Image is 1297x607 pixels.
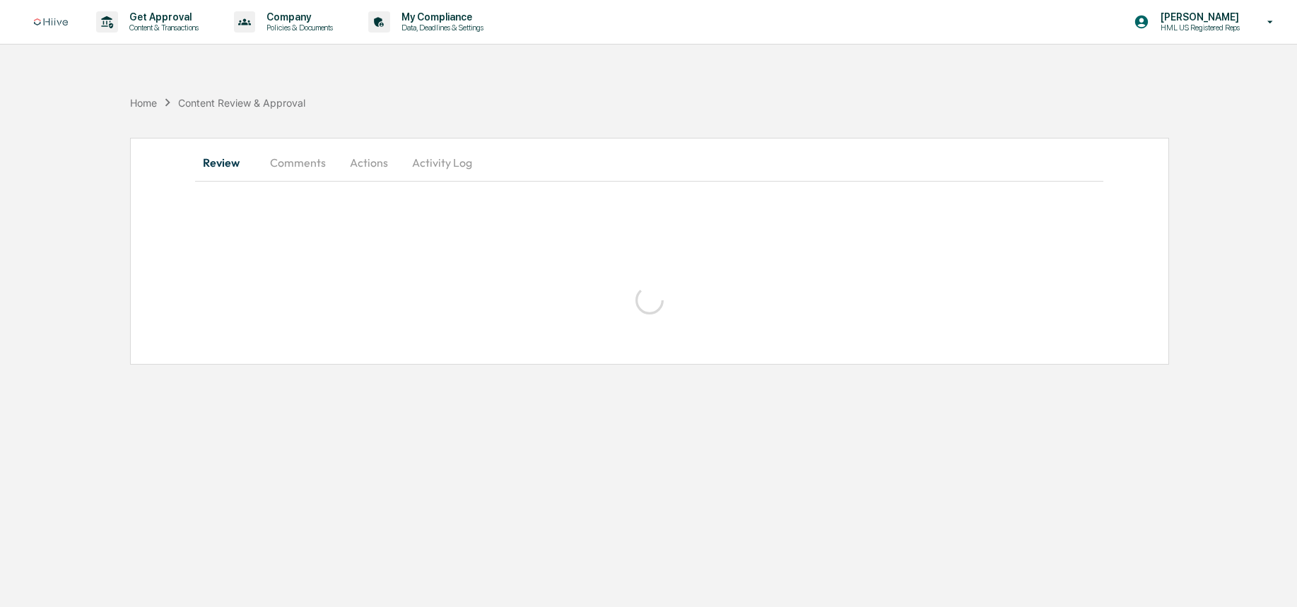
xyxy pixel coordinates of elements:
[390,11,491,23] p: My Compliance
[401,146,483,179] button: Activity Log
[178,97,305,109] div: Content Review & Approval
[337,146,401,179] button: Actions
[390,23,491,33] p: Data, Deadlines & Settings
[118,23,206,33] p: Content & Transactions
[195,146,259,179] button: Review
[130,97,157,109] div: Home
[259,146,337,179] button: Comments
[255,23,340,33] p: Policies & Documents
[1149,11,1247,23] p: [PERSON_NAME]
[195,146,1103,179] div: secondary tabs example
[34,18,68,26] img: logo
[118,11,206,23] p: Get Approval
[255,11,340,23] p: Company
[1149,23,1247,33] p: HML US Registered Reps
